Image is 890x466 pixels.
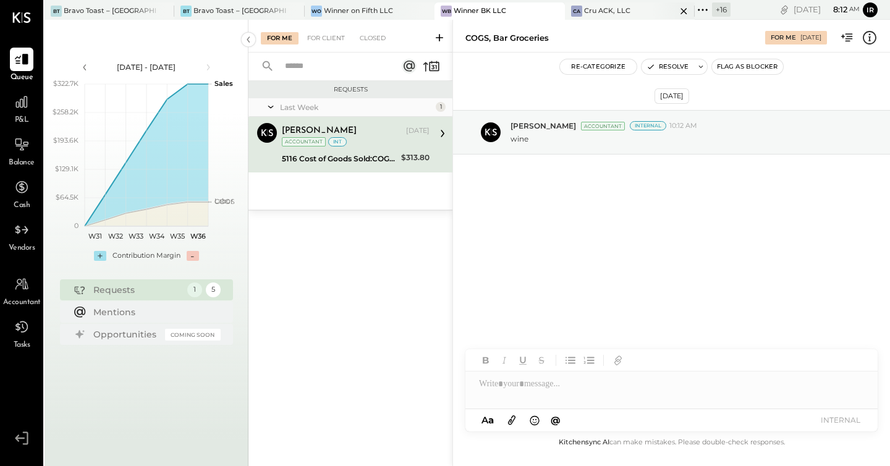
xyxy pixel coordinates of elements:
[193,6,286,16] div: Bravo Toast – [GEOGRAPHIC_DATA]
[406,126,430,136] div: [DATE]
[478,352,494,368] button: Bold
[863,2,878,17] button: Ir
[94,251,106,261] div: +
[551,414,561,426] span: @
[511,121,576,131] span: [PERSON_NAME]
[354,32,392,44] div: Closed
[1,90,43,126] a: P&L
[1,218,43,254] a: Vendors
[180,6,192,17] div: BT
[324,6,393,16] div: Winner on Fifth LLC
[1,176,43,211] a: Cash
[328,137,347,146] div: int
[15,115,29,126] span: P&L
[401,151,430,164] div: $313.80
[1,273,43,308] a: Accountant
[515,352,531,368] button: Underline
[255,85,446,94] div: Requests
[849,5,860,14] span: am
[9,243,35,254] span: Vendors
[581,122,625,130] div: Accountant
[129,232,143,240] text: W33
[14,200,30,211] span: Cash
[669,121,697,131] span: 10:12 AM
[560,59,637,74] button: Re-Categorize
[610,352,626,368] button: Add URL
[51,6,62,17] div: BT
[496,352,512,368] button: Italic
[55,164,78,173] text: $129.1K
[800,33,821,42] div: [DATE]
[206,282,221,297] div: 5
[778,3,790,16] div: copy link
[547,412,564,428] button: @
[562,352,578,368] button: Unordered List
[282,153,397,165] div: 5116 Cost of Goods Sold:COGS, Bar Groceries
[214,79,233,88] text: Sales
[712,59,783,74] button: Flag as Blocker
[511,133,528,144] p: wine
[187,282,202,297] div: 1
[1,315,43,351] a: Tasks
[56,193,78,201] text: $64.5K
[170,232,185,240] text: W35
[74,221,78,230] text: 0
[771,33,796,42] div: For Me
[478,413,498,427] button: Aa
[261,32,299,44] div: For Me
[533,352,549,368] button: Strikethrough
[282,125,357,137] div: [PERSON_NAME]
[187,251,199,261] div: -
[584,6,630,16] div: Cru ACK, LLC
[794,4,860,15] div: [DATE]
[88,232,101,240] text: W31
[11,72,33,83] span: Queue
[823,4,847,15] span: 8 : 12
[149,232,165,240] text: W34
[1,48,43,83] a: Queue
[214,197,233,205] text: Labor
[94,62,199,72] div: [DATE] - [DATE]
[9,158,35,169] span: Balance
[488,414,494,426] span: a
[93,306,214,318] div: Mentions
[112,251,180,261] div: Contribution Margin
[64,6,156,16] div: Bravo Toast – [GEOGRAPHIC_DATA]
[454,6,506,16] div: Winner BK LLC
[816,412,865,428] button: INTERNAL
[436,102,446,112] div: 1
[108,232,123,240] text: W32
[3,297,41,308] span: Accountant
[712,2,731,17] div: + 16
[465,32,549,44] div: COGS, Bar Groceries
[571,6,582,17] div: CA
[93,328,159,341] div: Opportunities
[655,88,689,104] div: [DATE]
[581,352,597,368] button: Ordered List
[282,137,326,146] div: Accountant
[301,32,351,44] div: For Client
[441,6,452,17] div: WB
[53,79,78,88] text: $322.7K
[53,136,78,145] text: $193.6K
[53,108,78,116] text: $258.2K
[1,133,43,169] a: Balance
[642,59,693,74] button: Resolve
[214,197,235,206] text: COGS
[190,232,205,240] text: W36
[280,102,433,112] div: Last Week
[14,340,30,351] span: Tasks
[311,6,322,17] div: Wo
[93,284,181,296] div: Requests
[630,121,666,130] div: Internal
[165,329,221,341] div: Coming Soon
